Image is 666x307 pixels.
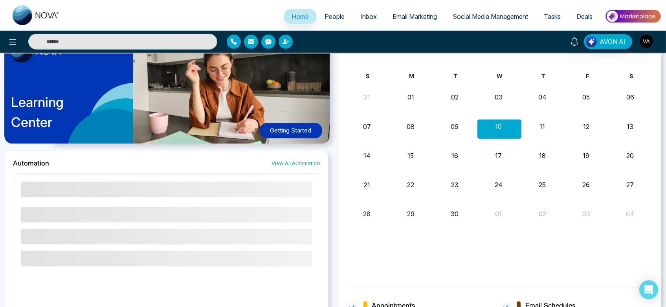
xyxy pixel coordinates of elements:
[539,180,546,189] button: 25
[542,73,545,79] span: T
[409,73,414,79] span: M
[451,209,459,219] button: 30
[451,180,459,189] button: 23
[260,123,322,138] button: Getting Started
[538,92,547,102] button: 04
[407,180,414,189] button: 22
[576,13,593,20] span: Deals
[626,180,634,189] button: 27
[407,209,415,219] button: 29
[569,9,600,24] a: Deals
[11,92,64,132] p: Learning Center
[495,122,502,131] button: 10
[363,151,371,160] button: 14
[639,280,658,299] div: Open Intercom Messenger
[445,9,536,24] a: Social Media Management
[393,13,437,20] span: Email Marketing
[407,122,415,131] button: 08
[583,151,590,160] button: 19
[626,209,634,219] button: 04
[317,9,352,24] a: People
[352,9,385,24] a: Inbox
[407,151,414,160] button: 15
[640,35,653,48] img: User Avatar
[495,92,503,102] button: 03
[453,13,528,20] span: Social Media Management
[360,13,377,20] span: Inbox
[451,122,459,131] button: 09
[582,209,590,219] button: 03
[583,122,589,131] button: 12
[272,160,320,167] a: View All Automation
[363,209,371,219] button: 28
[451,92,459,102] button: 02
[13,159,49,167] h2: Automation
[292,13,309,20] span: Home
[13,6,60,25] img: Nova CRM Logo
[536,9,569,24] a: Tasks
[10,40,63,63] img: image
[586,73,589,79] span: F
[451,151,458,160] button: 16
[407,92,414,102] button: 01
[544,13,561,20] span: Tasks
[385,9,445,24] a: Email Marketing
[364,180,370,189] button: 21
[325,13,345,20] span: People
[5,34,328,151] a: LearningCenterGetting Started
[539,209,546,219] button: 02
[627,122,633,131] button: 13
[629,73,633,79] span: S
[583,92,590,102] button: 05
[497,73,502,79] span: W
[346,72,653,278] div: Month View
[604,7,661,25] img: Market-place.gif
[539,122,545,131] button: 11
[284,9,317,24] a: Home
[363,122,371,131] button: 07
[586,36,597,47] img: Lead Flow
[600,37,626,46] span: AVON AI
[584,34,632,49] button: AVON AI
[363,92,370,102] button: 31
[454,73,457,79] span: T
[495,151,502,160] button: 17
[626,151,634,160] button: 20
[539,151,546,160] button: 18
[495,209,502,219] button: 01
[495,180,503,189] button: 24
[583,180,590,189] button: 26
[366,73,369,79] span: S
[626,92,634,102] button: 06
